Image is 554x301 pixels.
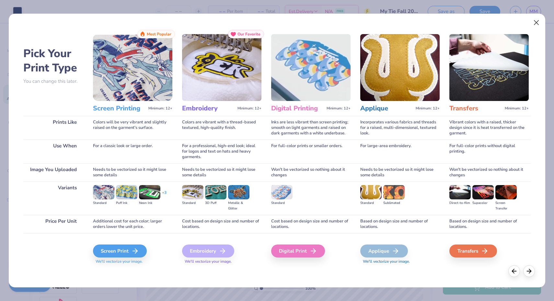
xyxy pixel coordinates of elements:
[360,185,382,199] img: Standard
[23,46,83,75] h2: Pick Your Print Type
[327,106,351,111] span: Minimum: 12+
[182,185,203,199] img: Standard
[182,140,261,163] div: For a professional, high-end look; ideal for logos and text on hats and heavy garments.
[530,17,543,29] button: Close
[360,116,440,140] div: Incorporates various fabrics and threads for a raised, multi-dimensional, textured look.
[449,34,529,101] img: Transfers
[182,215,261,233] div: Cost based on design size and number of locations.
[116,200,137,206] div: Puff Ink
[271,34,351,101] img: Digital Printing
[360,140,440,163] div: For large-area embroidery.
[93,215,172,233] div: Additional cost for each color; larger orders lower the unit price.
[237,32,260,36] span: Our Favorite
[360,34,440,101] img: Applique
[271,200,293,206] div: Standard
[93,185,114,199] img: Standard
[383,185,405,199] img: Sublimated
[271,185,293,199] img: Standard
[271,116,351,140] div: Inks are less vibrant than screen printing; smooth on light garments and raised on dark garments ...
[360,215,440,233] div: Based on design size and number of locations.
[182,104,235,113] h3: Embroidery
[23,79,83,84] p: You can change this later.
[23,140,83,163] div: Use When
[116,185,137,199] img: Puff Ink
[360,245,408,257] div: Applique
[93,259,172,264] span: We'll vectorize your image.
[360,163,440,182] div: Needs to be vectorized so it might lose some details
[182,116,261,140] div: Colors are vibrant with a thread-based textured, high-quality finish.
[360,259,440,264] span: We'll vectorize your image.
[360,200,382,206] div: Standard
[228,185,249,199] img: Metallic & Glitter
[449,116,529,140] div: Vibrant colors with a raised, thicker design since it is heat transferred on the garment.
[449,163,529,182] div: Won't be vectorized so nothing about it changes
[472,185,494,199] img: Supacolor
[148,106,172,111] span: Minimum: 12+
[182,259,261,264] span: We'll vectorize your image.
[23,215,83,233] div: Price Per Unit
[23,116,83,140] div: Prints Like
[147,32,171,36] span: Most Popular
[271,163,351,182] div: Won't be vectorized so nothing about it changes
[383,200,405,206] div: Sublimated
[449,245,497,257] div: Transfers
[182,163,261,182] div: Needs to be vectorized so it might lose some details
[93,116,172,140] div: Colors will be very vibrant and slightly raised on the garment's surface.
[237,106,261,111] span: Minimum: 12+
[449,200,471,206] div: Direct-to-film
[139,185,160,199] img: Neon Ink
[182,200,203,206] div: Standard
[205,200,226,206] div: 3D Puff
[271,140,351,163] div: For full-color prints or smaller orders.
[182,34,261,101] img: Embroidery
[449,185,471,199] img: Direct-to-film
[162,190,167,201] div: + 3
[93,163,172,182] div: Needs to be vectorized so it might lose some details
[182,245,234,257] div: Embroidery
[205,185,226,199] img: 3D Puff
[23,182,83,215] div: Variants
[93,34,172,101] img: Screen Printing
[93,104,146,113] h3: Screen Printing
[495,200,517,211] div: Screen Transfer
[271,104,324,113] h3: Digital Printing
[271,245,325,257] div: Digital Print
[505,106,529,111] span: Minimum: 12+
[228,200,249,211] div: Metallic & Glitter
[93,140,172,163] div: For a classic look or large order.
[93,245,147,257] div: Screen Print
[271,215,351,233] div: Cost based on design size and number of locations.
[23,163,83,182] div: Image You Uploaded
[449,140,529,163] div: For full-color prints without digital printing.
[93,200,114,206] div: Standard
[360,104,413,113] h3: Applique
[139,200,160,206] div: Neon Ink
[416,106,440,111] span: Minimum: 12+
[472,200,494,206] div: Supacolor
[449,215,529,233] div: Based on design size and number of locations.
[495,185,517,199] img: Screen Transfer
[449,104,502,113] h3: Transfers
